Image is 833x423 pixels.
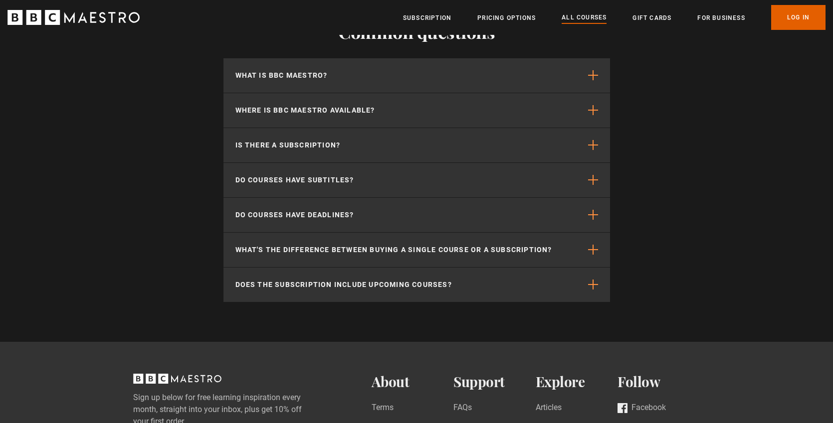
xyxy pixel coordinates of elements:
[372,374,454,390] h2: About
[223,198,610,232] button: Do courses have deadlines?
[403,13,451,23] a: Subscription
[632,13,671,23] a: Gift Cards
[372,402,394,415] a: Terms
[133,374,221,384] svg: BBC Maestro, back to top
[536,374,618,390] h2: Explore
[235,70,328,81] p: What is BBC Maestro?
[235,105,375,116] p: Where is BBC Maestro available?
[536,402,562,415] a: Articles
[235,280,452,290] p: Does the subscription include upcoming courses?
[7,10,140,25] svg: BBC Maestro
[403,5,826,30] nav: Primary
[223,268,610,302] button: Does the subscription include upcoming courses?
[235,210,354,220] p: Do courses have deadlines?
[562,12,607,23] a: All Courses
[453,402,472,415] a: FAQs
[133,377,221,387] a: BBC Maestro, back to top
[235,175,354,185] p: Do courses have subtitles?
[477,13,536,23] a: Pricing Options
[771,5,826,30] a: Log In
[697,13,745,23] a: For business
[223,163,610,197] button: Do courses have subtitles?
[223,93,610,128] button: Where is BBC Maestro available?
[453,374,536,390] h2: Support
[618,374,700,390] h2: Follow
[223,58,610,93] button: What is BBC Maestro?
[223,233,610,267] button: What's the difference between buying a single course or a subscription?
[618,402,666,415] a: Facebook
[223,128,610,162] button: Is there a subscription?
[235,245,552,255] p: What's the difference between buying a single course or a subscription?
[223,21,610,42] h2: Common questions
[235,140,341,150] p: Is there a subscription?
